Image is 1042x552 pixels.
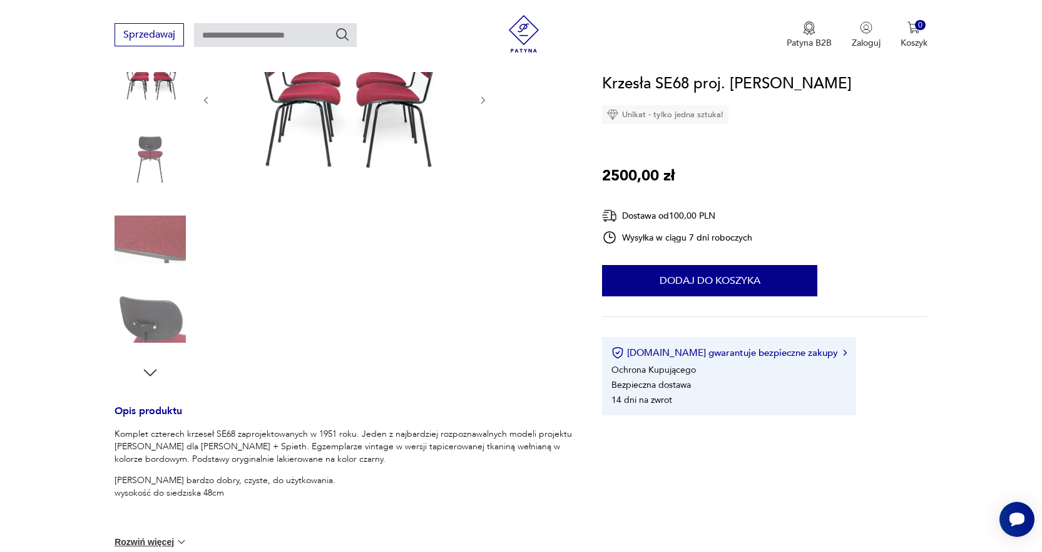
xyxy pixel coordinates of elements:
[999,502,1034,537] iframe: Smartsupp widget button
[602,105,728,124] div: Unikat - tylko jedna sztuka!
[175,536,188,548] img: chevron down
[843,350,847,356] img: Ikona strzałki w prawo
[787,37,832,49] p: Patyna B2B
[602,164,675,188] p: 2500,00 zł
[787,21,832,49] button: Patyna B2B
[335,27,350,42] button: Szukaj
[115,204,186,275] img: Zdjęcie produktu Krzesła SE68 proj. Egon Eiermann
[602,72,852,96] h1: Krzesła SE68 proj. [PERSON_NAME]
[115,31,184,40] a: Sprzedawaj
[611,364,696,376] li: Ochrona Kupującego
[602,208,617,224] img: Ikona dostawy
[611,346,846,359] button: [DOMAIN_NAME] gwarantuje bezpieczne zakupy
[115,428,572,466] p: Komplet czterech krzeseł SE68 zaprojektowanych w 1951 roku. Jeden z najbardziej rozpoznawalnych m...
[915,20,926,31] div: 0
[803,21,815,35] img: Ikona medalu
[901,37,927,49] p: Koszyk
[115,23,184,46] button: Sprzedawaj
[505,15,543,53] img: Patyna - sklep z meblami i dekoracjami vintage
[602,265,817,296] button: Dodaj do koszyka
[115,44,186,115] img: Zdjęcie produktu Krzesła SE68 proj. Egon Eiermann
[611,394,672,406] li: 14 dni na zwrot
[901,21,927,49] button: 0Koszyk
[115,284,186,355] img: Zdjęcie produktu Krzesła SE68 proj. Egon Eiermann
[115,536,187,548] button: Rozwiń więcej
[787,21,832,49] a: Ikona medaluPatyna B2B
[611,346,624,359] img: Ikona certyfikatu
[860,21,872,34] img: Ikonka użytkownika
[611,379,691,391] li: Bezpieczna dostawa
[602,208,752,224] div: Dostawa od 100,00 PLN
[115,474,572,499] p: [PERSON_NAME] bardzo dobry, czyste, do użytkowania. wysokość do siedziska 48cm
[115,407,572,428] h3: Opis produktu
[602,230,752,245] div: Wysyłka w ciągu 7 dni roboczych
[852,37,881,49] p: Zaloguj
[115,124,186,195] img: Zdjęcie produktu Krzesła SE68 proj. Egon Eiermann
[607,109,618,120] img: Ikona diamentu
[907,21,920,34] img: Ikona koszyka
[852,21,881,49] button: Zaloguj
[224,19,466,180] img: Zdjęcie produktu Krzesła SE68 proj. Egon Eiermann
